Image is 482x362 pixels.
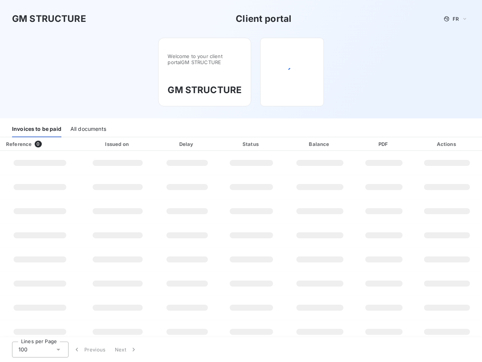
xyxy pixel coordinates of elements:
div: PDF [357,140,410,148]
div: All documents [70,121,106,137]
div: Reference [6,141,32,147]
span: 100 [18,346,27,353]
h3: GM STRUCTURE [168,83,242,97]
div: Issued on [81,140,154,148]
div: Status [220,140,282,148]
h3: Client portal [236,12,291,26]
span: FR [453,16,459,22]
div: Balance [286,140,354,148]
div: Invoices to be paid [12,121,61,137]
div: Delay [157,140,217,148]
span: Welcome to your client portal GM STRUCTURE [168,53,242,65]
div: Actions [413,140,480,148]
span: 0 [35,141,41,147]
h3: GM STRUCTURE [12,12,86,26]
button: Previous [69,342,110,357]
button: Next [110,342,142,357]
